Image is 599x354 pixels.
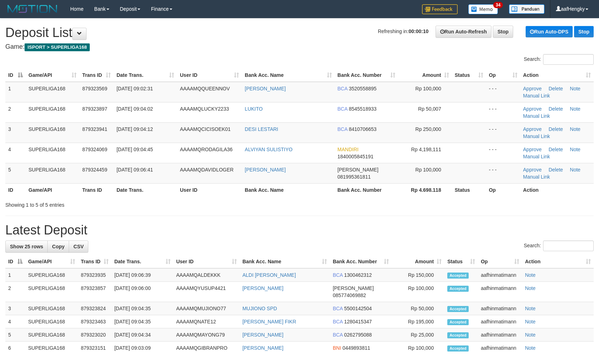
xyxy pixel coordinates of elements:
td: 1 [5,82,26,102]
label: Search: [524,54,594,65]
span: Copy [52,244,64,249]
th: Action: activate to sort column ascending [522,255,594,268]
td: SUPERLIGA168 [26,102,79,122]
a: [PERSON_NAME] [243,332,283,338]
td: AAAAMQALDEKKK [173,268,240,282]
a: Note [570,147,580,152]
input: Search: [543,241,594,251]
span: BCA [338,126,348,132]
td: 879323463 [78,315,111,328]
a: MUJIONO SPD [243,306,277,311]
span: Copy 5500142504 to clipboard [344,306,372,311]
span: Copy 1300462312 to clipboard [344,272,372,278]
th: Action [520,183,594,196]
td: SUPERLIGA168 [25,302,78,315]
td: AAAAMQYUSUP4421 [173,282,240,302]
img: MOTION_logo.png [5,4,59,14]
th: ID: activate to sort column descending [5,255,25,268]
th: Bank Acc. Number: activate to sort column ascending [330,255,392,268]
td: SUPERLIGA168 [26,122,79,143]
a: [PERSON_NAME] [243,285,283,291]
td: [DATE] 09:06:39 [111,268,173,282]
a: Note [570,167,580,173]
th: Bank Acc. Name: activate to sort column ascending [240,255,330,268]
td: Rp 25,000 [392,328,444,342]
th: Amount: activate to sort column ascending [392,255,444,268]
span: [DATE] 09:02:31 [116,86,153,91]
span: 879324459 [82,167,107,173]
td: AAAAMQMAYONG79 [173,328,240,342]
td: aafhinmatimann [478,302,522,315]
td: aafhinmatimann [478,328,522,342]
td: - - - [486,143,520,163]
img: Feedback.jpg [422,4,458,14]
td: AAAAMQMUJIONO77 [173,302,240,315]
th: Op: activate to sort column ascending [478,255,522,268]
span: AAAAMQCICISOEK01 [180,126,230,132]
td: SUPERLIGA168 [25,282,78,302]
td: SUPERLIGA168 [26,143,79,163]
a: Delete [548,126,563,132]
td: 3 [5,302,25,315]
td: SUPERLIGA168 [25,268,78,282]
td: - - - [486,82,520,102]
th: Game/API: activate to sort column ascending [26,69,79,82]
th: ID [5,183,26,196]
td: 2 [5,282,25,302]
span: Copy 081995361811 to clipboard [338,174,371,180]
td: [DATE] 09:04:35 [111,315,173,328]
th: Trans ID [79,183,114,196]
td: [DATE] 09:06:00 [111,282,173,302]
a: Run Auto-DPS [526,26,573,37]
h1: Latest Deposit [5,223,594,237]
a: Note [570,106,580,112]
th: Op: activate to sort column ascending [486,69,520,82]
h1: Deposit List [5,26,594,40]
td: 879323824 [78,302,111,315]
a: [PERSON_NAME] [245,167,286,173]
th: Status: activate to sort column ascending [452,69,486,82]
a: Manual Link [523,174,550,180]
span: [DATE] 09:04:02 [116,106,153,112]
span: Rp 250,000 [415,126,441,132]
a: Approve [523,106,542,112]
a: ALDI [PERSON_NAME] [243,272,296,278]
span: BCA [333,306,343,311]
td: 2 [5,102,26,122]
span: ISPORT > SUPERLIGA168 [25,43,90,51]
span: 879323941 [82,126,107,132]
th: Bank Acc. Number: activate to sort column ascending [335,69,398,82]
img: Button%20Memo.svg [468,4,498,14]
span: BCA [333,319,343,324]
a: LUKITO [245,106,262,112]
span: Accepted [447,273,469,279]
th: Date Trans.: activate to sort column ascending [111,255,173,268]
div: Showing 1 to 5 of 5 entries [5,199,244,208]
th: Trans ID: activate to sort column ascending [78,255,111,268]
a: Delete [548,106,563,112]
a: Manual Link [523,113,550,119]
span: Rp 4,198,111 [411,147,441,152]
span: Copy 1840005845191 to clipboard [338,154,374,159]
a: Show 25 rows [5,241,48,253]
th: Trans ID: activate to sort column ascending [79,69,114,82]
td: 879323935 [78,268,111,282]
span: Copy 085774069882 to clipboard [333,292,366,298]
td: 5 [5,163,26,183]
span: AAAAMQLUCKY2233 [180,106,229,112]
td: Rp 150,000 [392,268,444,282]
a: Note [525,319,536,324]
span: BCA [333,332,343,338]
th: Date Trans. [114,183,177,196]
a: Delete [548,167,563,173]
td: 4 [5,315,25,328]
td: SUPERLIGA168 [26,82,79,102]
td: [DATE] 09:04:35 [111,302,173,315]
a: [PERSON_NAME] FIKR [243,319,296,324]
td: 4 [5,143,26,163]
span: BNI [333,345,341,351]
td: SUPERLIGA168 [25,328,78,342]
span: Rp 50,007 [418,106,441,112]
th: ID: activate to sort column descending [5,69,26,82]
a: Note [525,332,536,338]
